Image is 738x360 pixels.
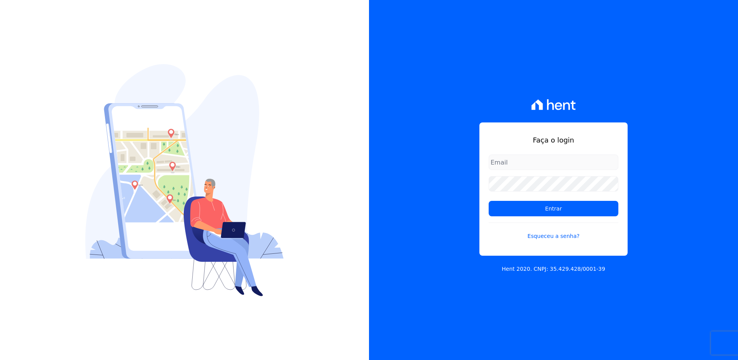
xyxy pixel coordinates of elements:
[502,265,605,273] p: Hent 2020. CNPJ: 35.429.428/0001-39
[489,135,618,145] h1: Faça o login
[85,64,284,296] img: Login
[489,155,618,170] input: Email
[489,222,618,240] a: Esqueceu a senha?
[489,201,618,216] input: Entrar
